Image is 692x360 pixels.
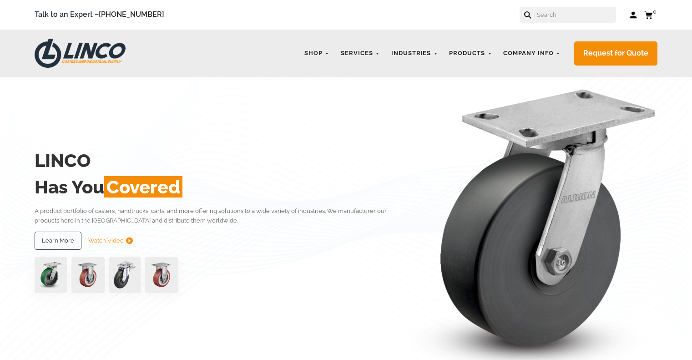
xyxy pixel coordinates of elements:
a: Shop [300,45,334,62]
span: 0 [653,8,657,15]
a: Watch Video [88,232,133,250]
a: Industries [387,45,443,62]
a: Company Info [499,45,565,62]
input: Search [536,7,616,23]
span: Talk to an Expert – [35,9,164,21]
a: Products [444,45,496,62]
a: [PHONE_NUMBER] [99,10,164,19]
img: LINCO CASTERS & INDUSTRIAL SUPPLY [35,39,126,68]
img: capture-59611-removebg-preview-1.png [71,257,105,293]
a: 0 [644,9,657,20]
img: pn3orx8a-94725-1-1-.png [35,257,67,293]
img: capture-59611-removebg-preview-1.png [145,257,178,293]
img: subtract.png [126,237,133,244]
a: Log in [630,10,637,20]
a: Request for Quote [574,41,657,66]
h2: LINCO [35,147,407,174]
span: Covered [104,176,182,198]
img: lvwpp200rst849959jpg-30522-removebg-preview-1.png [109,257,140,293]
a: Services [336,45,384,62]
h2: Has You [35,174,407,200]
a: Learn More [35,232,81,250]
p: A product portfolio of casters, handtrucks, carts, and more offering solutions to a wide variety ... [35,206,407,226]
